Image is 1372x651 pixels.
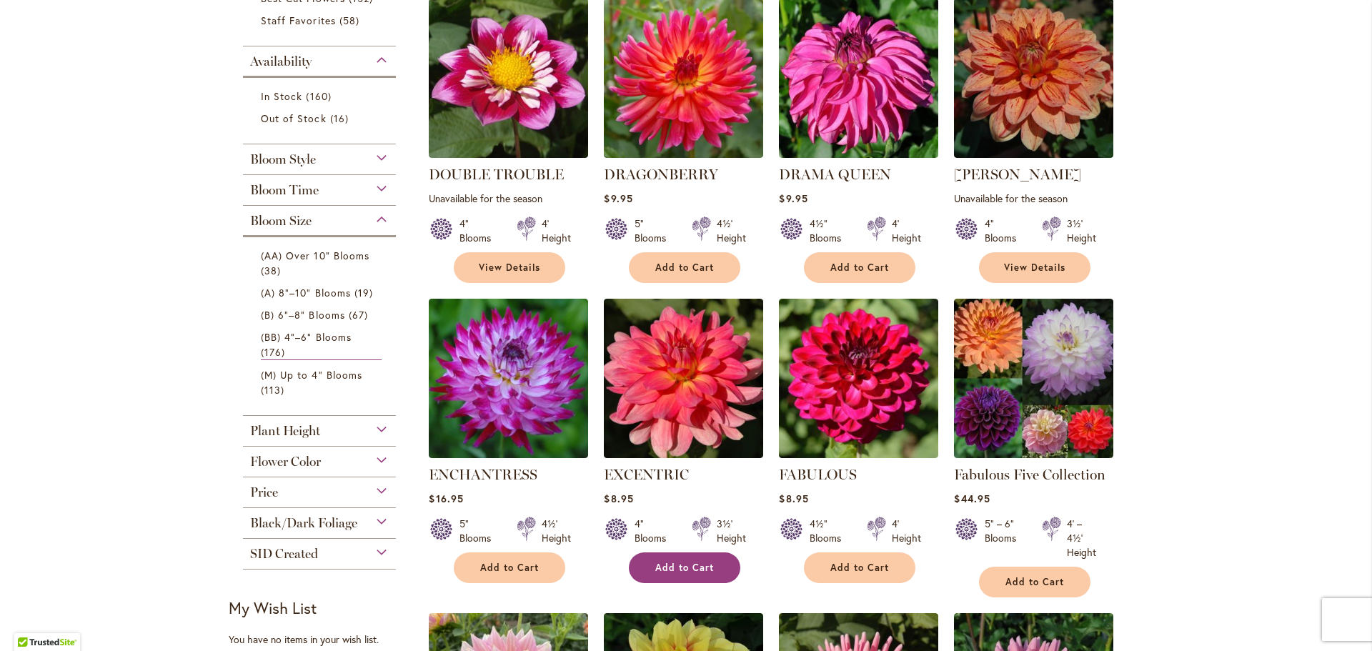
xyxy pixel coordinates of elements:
div: 4' Height [892,217,921,245]
button: Add to Cart [629,552,740,583]
span: Bloom Size [250,213,312,229]
a: FABULOUS [779,466,857,483]
a: Elijah Mason [954,147,1113,161]
span: 160 [306,89,334,104]
a: (A) 8"–10" Blooms 19 [261,285,382,300]
span: Black/Dark Foliage [250,515,357,531]
img: Fabulous Five Collection [954,299,1113,458]
span: Add to Cart [830,562,889,574]
a: EXCENTRIC [604,466,689,483]
span: Bloom Time [250,182,319,198]
a: [PERSON_NAME] [954,166,1081,183]
span: $16.95 [429,492,463,505]
span: $9.95 [604,192,632,205]
span: (AA) Over 10" Blooms [261,249,369,262]
a: Staff Favorites [261,13,382,28]
a: ENCHANTRESS [429,466,537,483]
span: 176 [261,344,289,359]
img: EXCENTRIC [604,299,763,458]
a: View Details [979,252,1090,283]
a: DRAMA QUEEN [779,147,938,161]
span: Plant Height [250,423,320,439]
span: 38 [261,263,284,278]
span: 113 [261,382,288,397]
div: 4' Height [892,517,921,545]
a: DRAGONBERRY [604,147,763,161]
strong: My Wish List [229,597,317,618]
img: Enchantress [429,299,588,458]
span: Bloom Style [250,151,316,167]
button: Add to Cart [804,252,915,283]
a: FABULOUS [779,447,938,461]
a: In Stock 160 [261,89,382,104]
div: 4" Blooms [635,517,675,545]
a: DOUBLE TROUBLE [429,147,588,161]
div: 4½' Height [542,517,571,545]
a: (BB) 4"–6" Blooms 176 [261,329,382,360]
div: 4½" Blooms [810,517,850,545]
span: (M) Up to 4" Blooms [261,368,362,382]
div: 5" – 6" Blooms [985,517,1025,560]
span: Flower Color [250,454,321,469]
span: 67 [349,307,372,322]
span: Add to Cart [480,562,539,574]
a: (AA) Over 10" Blooms 38 [261,248,382,278]
a: Fabulous Five Collection [954,447,1113,461]
span: $8.95 [604,492,633,505]
div: 3½' Height [1067,217,1096,245]
span: View Details [1004,262,1065,274]
a: Out of Stock 16 [261,111,382,126]
span: (B) 6"–8" Blooms [261,308,345,322]
span: $8.95 [779,492,808,505]
span: 19 [354,285,377,300]
button: Add to Cart [454,552,565,583]
a: View Details [454,252,565,283]
a: Enchantress [429,447,588,461]
span: Add to Cart [1005,576,1064,588]
span: Staff Favorites [261,14,336,27]
span: 58 [339,13,363,28]
span: (BB) 4"–6" Blooms [261,330,352,344]
button: Add to Cart [629,252,740,283]
iframe: Launch Accessibility Center [11,600,51,640]
div: 4' – 4½' Height [1067,517,1096,560]
a: DRAGONBERRY [604,166,718,183]
span: Add to Cart [655,262,714,274]
span: Price [250,484,278,500]
img: FABULOUS [779,299,938,458]
a: EXCENTRIC [604,447,763,461]
div: 3½' Height [717,517,746,545]
span: 16 [330,111,352,126]
button: Add to Cart [979,567,1090,597]
a: (M) Up to 4" Blooms 113 [261,367,382,397]
span: Add to Cart [830,262,889,274]
span: (A) 8"–10" Blooms [261,286,351,299]
span: SID Created [250,546,318,562]
span: View Details [479,262,540,274]
a: (B) 6"–8" Blooms 67 [261,307,382,322]
span: In Stock [261,89,302,103]
div: You have no items in your wish list. [229,632,419,647]
p: Unavailable for the season [429,192,588,205]
span: Availability [250,54,312,69]
div: 4" Blooms [985,217,1025,245]
span: $9.95 [779,192,807,205]
div: 4½" Blooms [810,217,850,245]
a: DOUBLE TROUBLE [429,166,564,183]
p: Unavailable for the season [954,192,1113,205]
div: 5" Blooms [635,217,675,245]
a: Fabulous Five Collection [954,466,1105,483]
span: $44.95 [954,492,990,505]
button: Add to Cart [804,552,915,583]
a: DRAMA QUEEN [779,166,891,183]
div: 4" Blooms [459,217,499,245]
div: 4' Height [542,217,571,245]
span: Out of Stock [261,111,327,125]
div: 5" Blooms [459,517,499,545]
span: Add to Cart [655,562,714,574]
div: 4½' Height [717,217,746,245]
